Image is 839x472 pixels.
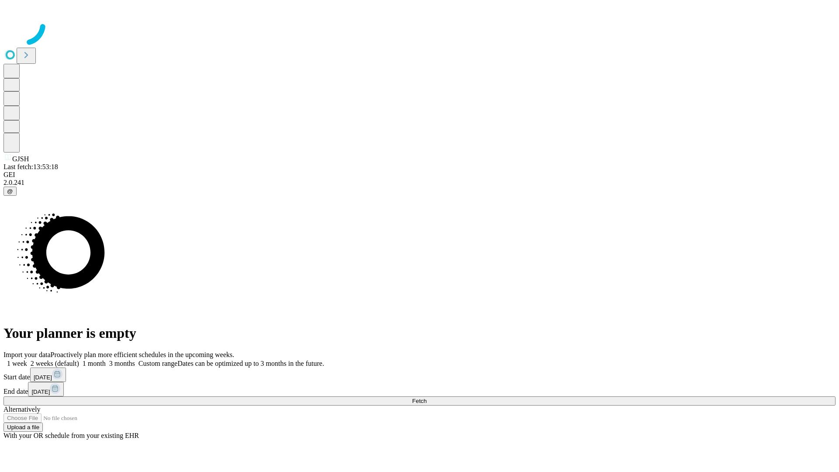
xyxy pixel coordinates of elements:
[12,155,29,163] span: GJSH
[34,374,52,381] span: [DATE]
[3,423,43,432] button: Upload a file
[30,368,66,382] button: [DATE]
[7,360,27,367] span: 1 week
[3,163,58,170] span: Last fetch: 13:53:18
[3,382,836,396] div: End date
[139,360,177,367] span: Custom range
[3,171,836,179] div: GEI
[7,188,13,194] span: @
[3,432,139,439] span: With your OR schedule from your existing EHR
[83,360,106,367] span: 1 month
[3,325,836,341] h1: Your planner is empty
[3,368,836,382] div: Start date
[177,360,324,367] span: Dates can be optimized up to 3 months in the future.
[3,406,40,413] span: Alternatively
[412,398,426,404] span: Fetch
[51,351,234,358] span: Proactively plan more efficient schedules in the upcoming weeks.
[28,382,64,396] button: [DATE]
[31,389,50,395] span: [DATE]
[31,360,79,367] span: 2 weeks (default)
[109,360,135,367] span: 3 months
[3,187,17,196] button: @
[3,351,51,358] span: Import your data
[3,179,836,187] div: 2.0.241
[3,396,836,406] button: Fetch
